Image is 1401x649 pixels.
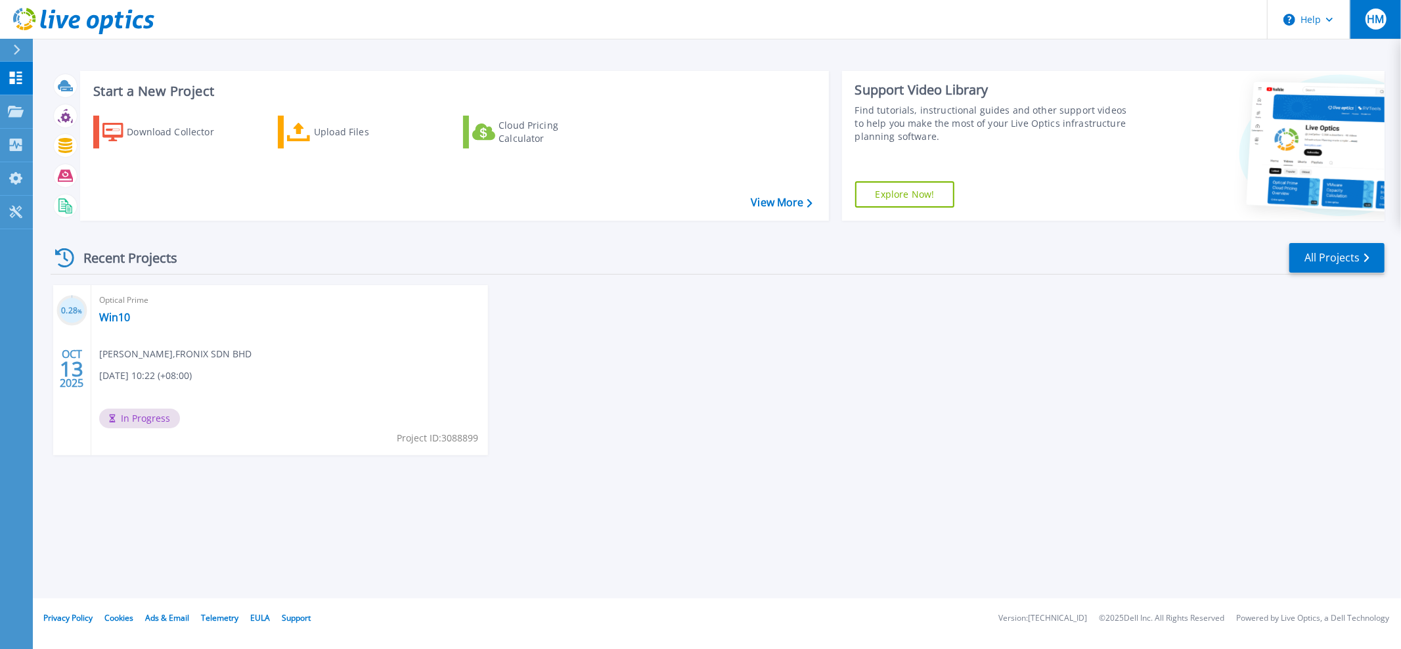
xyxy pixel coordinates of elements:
[99,311,130,324] a: Win10
[99,347,252,361] span: [PERSON_NAME] , FRONIX SDN BHD
[397,431,478,445] span: Project ID: 3088899
[282,612,311,623] a: Support
[145,612,189,623] a: Ads & Email
[1236,614,1389,623] li: Powered by Live Optics, a Dell Technology
[278,116,424,148] a: Upload Files
[78,307,82,315] span: %
[463,116,610,148] a: Cloud Pricing Calculator
[127,119,232,145] div: Download Collector
[1099,614,1224,623] li: © 2025 Dell Inc. All Rights Reserved
[314,119,419,145] div: Upload Files
[60,363,83,374] span: 13
[56,303,87,319] h3: 0.28
[93,116,240,148] a: Download Collector
[1367,14,1384,24] span: HM
[250,612,270,623] a: EULA
[201,612,238,623] a: Telemetry
[104,612,133,623] a: Cookies
[855,181,955,208] a: Explore Now!
[1289,243,1385,273] a: All Projects
[51,242,195,274] div: Recent Projects
[99,293,480,307] span: Optical Prime
[99,409,180,428] span: In Progress
[43,612,93,623] a: Privacy Policy
[59,345,84,393] div: OCT 2025
[998,614,1087,623] li: Version: [TECHNICAL_ID]
[855,104,1134,143] div: Find tutorials, instructional guides and other support videos to help you make the most of your L...
[99,369,192,383] span: [DATE] 10:22 (+08:00)
[499,119,604,145] div: Cloud Pricing Calculator
[93,84,812,99] h3: Start a New Project
[751,196,812,209] a: View More
[855,81,1134,99] div: Support Video Library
